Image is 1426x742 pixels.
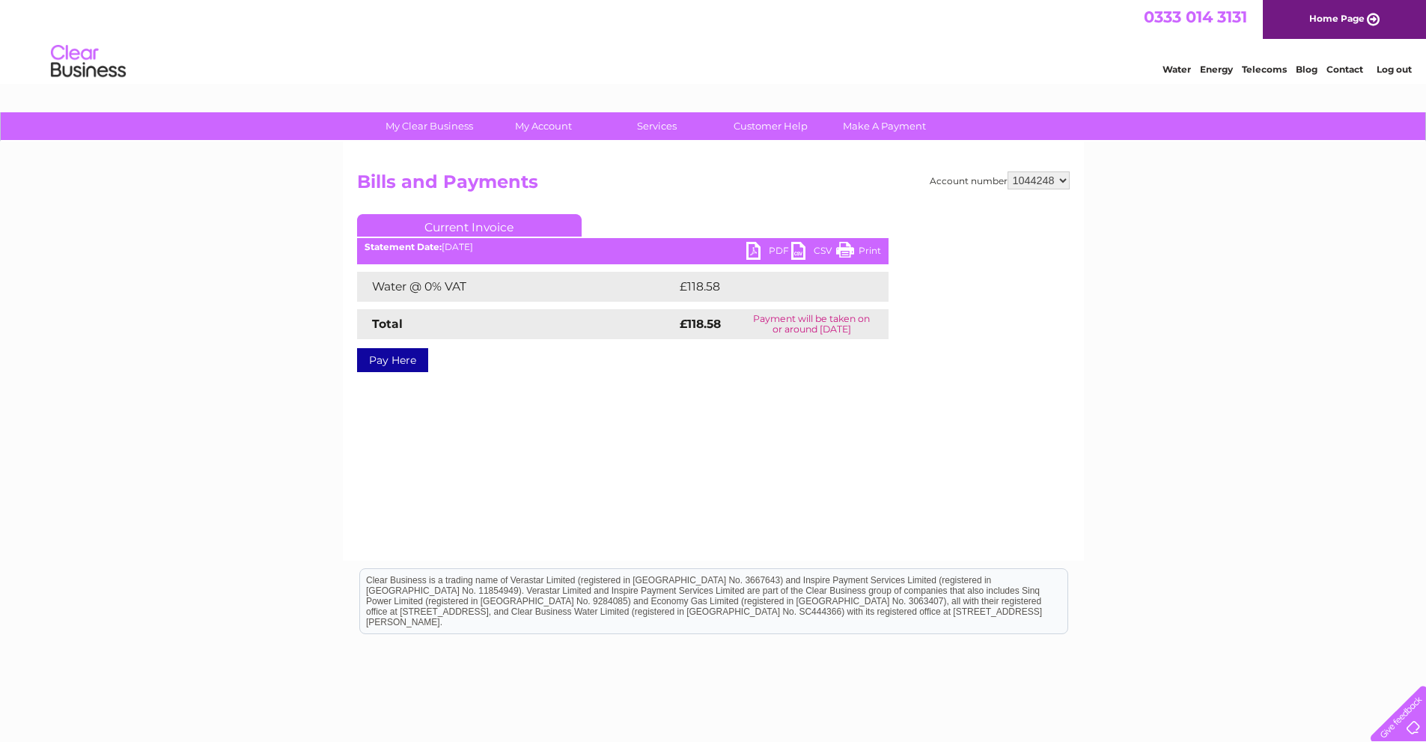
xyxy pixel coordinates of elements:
a: Pay Here [357,348,428,372]
div: [DATE] [357,242,889,252]
td: Payment will be taken on or around [DATE] [735,309,888,339]
a: My Clear Business [368,112,491,140]
img: logo.png [50,39,127,85]
a: Make A Payment [823,112,946,140]
h2: Bills and Payments [357,171,1070,200]
a: CSV [791,242,836,264]
strong: £118.58 [680,317,721,331]
a: Blog [1296,64,1317,75]
a: PDF [746,242,791,264]
a: Telecoms [1242,64,1287,75]
a: Services [595,112,719,140]
a: Print [836,242,881,264]
a: Water [1163,64,1191,75]
a: Contact [1326,64,1363,75]
td: Water @ 0% VAT [357,272,676,302]
a: Energy [1200,64,1233,75]
a: Current Invoice [357,214,582,237]
td: £118.58 [676,272,860,302]
a: 0333 014 3131 [1144,7,1247,26]
strong: Total [372,317,403,331]
div: Clear Business is a trading name of Verastar Limited (registered in [GEOGRAPHIC_DATA] No. 3667643... [360,8,1067,73]
div: Account number [930,171,1070,189]
b: Statement Date: [365,241,442,252]
a: My Account [481,112,605,140]
a: Customer Help [709,112,832,140]
a: Log out [1377,64,1412,75]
